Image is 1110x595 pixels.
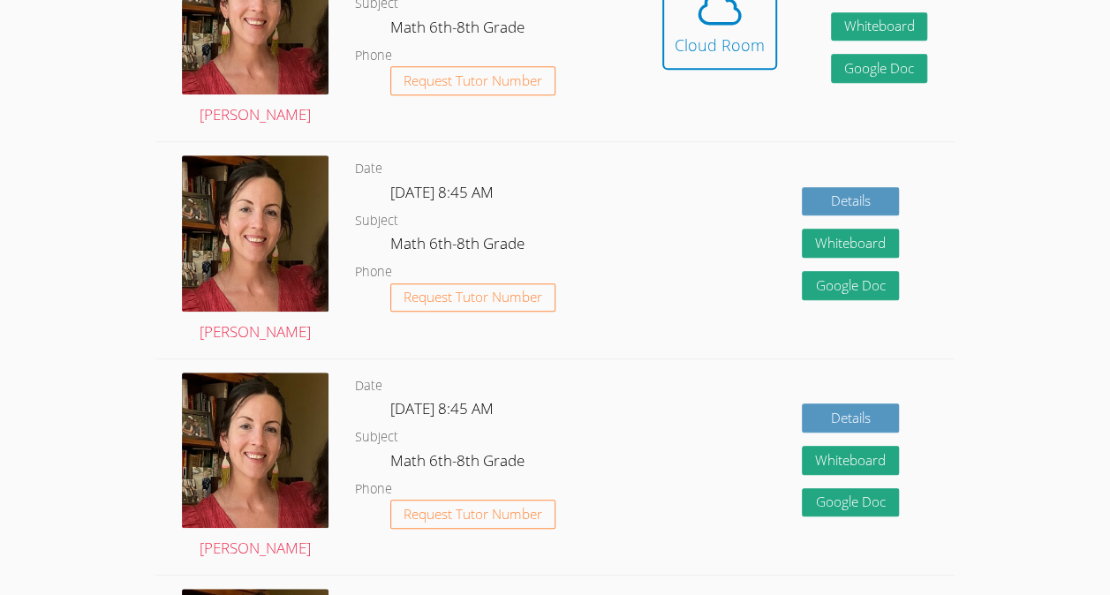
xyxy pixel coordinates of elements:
[404,74,542,87] span: Request Tutor Number
[802,271,899,300] a: Google Doc
[831,12,928,41] button: Whiteboard
[355,210,398,232] dt: Subject
[404,290,542,304] span: Request Tutor Number
[355,426,398,448] dt: Subject
[355,478,392,501] dt: Phone
[182,373,328,529] img: IMG_4957.jpeg
[675,33,765,57] div: Cloud Room
[802,229,899,258] button: Whiteboard
[390,15,528,45] dd: Math 6th-8th Grade
[390,500,555,529] button: Request Tutor Number
[404,508,542,521] span: Request Tutor Number
[802,187,899,216] a: Details
[355,375,382,397] dt: Date
[182,155,328,312] img: IMG_4957.jpeg
[182,373,328,562] a: [PERSON_NAME]
[390,448,528,478] dd: Math 6th-8th Grade
[802,446,899,475] button: Whiteboard
[182,155,328,345] a: [PERSON_NAME]
[390,283,555,313] button: Request Tutor Number
[390,182,494,202] span: [DATE] 8:45 AM
[355,45,392,67] dt: Phone
[390,231,528,261] dd: Math 6th-8th Grade
[802,403,899,433] a: Details
[802,488,899,517] a: Google Doc
[390,66,555,95] button: Request Tutor Number
[355,261,392,283] dt: Phone
[390,398,494,418] span: [DATE] 8:45 AM
[831,54,928,83] a: Google Doc
[355,158,382,180] dt: Date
